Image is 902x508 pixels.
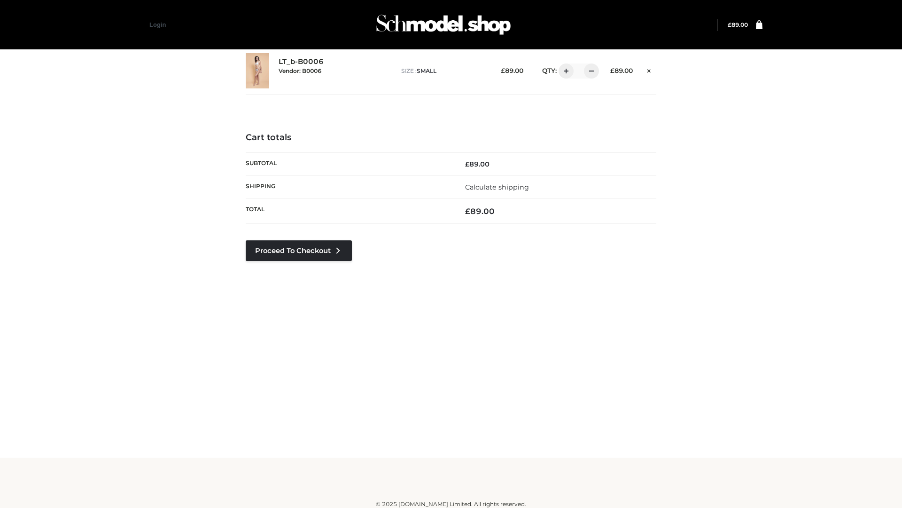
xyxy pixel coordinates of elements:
a: Calculate shipping [465,183,529,191]
th: Subtotal [246,152,451,175]
span: £ [610,67,614,74]
a: Proceed to Checkout [246,240,352,261]
p: size : [401,67,486,75]
th: Total [246,199,451,224]
div: LT_b-B0006 [279,57,392,84]
bdi: 89.00 [610,67,633,74]
a: Login [149,21,166,28]
div: QTY: [533,63,596,79]
small: Vendor: B0006 [279,67,321,74]
span: SMALL [417,67,436,74]
bdi: 89.00 [465,160,490,168]
span: £ [465,160,469,168]
span: £ [465,206,470,216]
bdi: 89.00 [501,67,523,74]
span: £ [728,21,731,28]
bdi: 89.00 [465,206,495,216]
a: Remove this item [642,63,656,76]
h4: Cart totals [246,133,656,143]
a: £89.00 [728,21,748,28]
bdi: 89.00 [728,21,748,28]
th: Shipping [246,175,451,198]
span: £ [501,67,505,74]
img: Schmodel Admin 964 [373,6,514,43]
